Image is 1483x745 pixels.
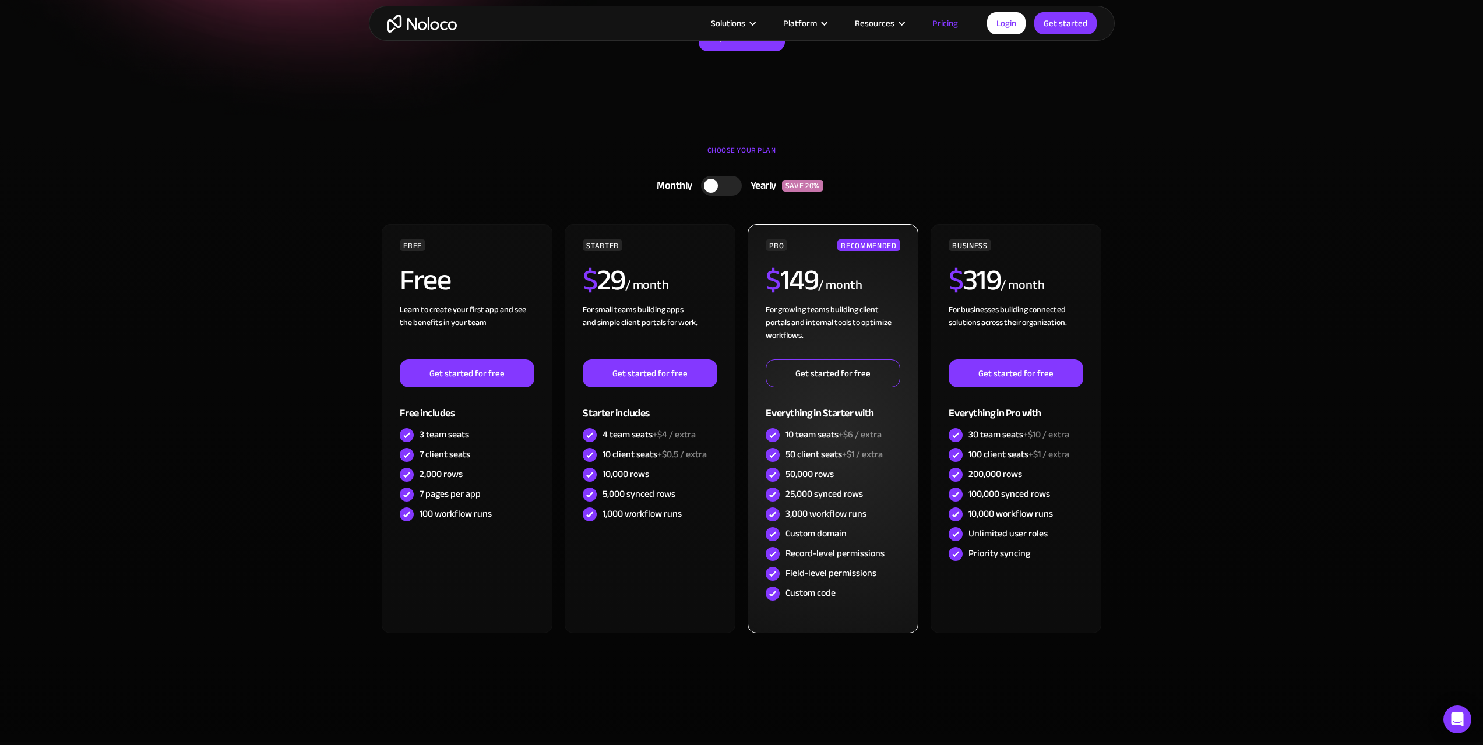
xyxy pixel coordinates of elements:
div: Open Intercom Messenger [1443,705,1471,733]
div: PRO [766,239,787,251]
div: / month [818,276,862,295]
div: 10,000 rows [603,468,649,481]
div: SAVE 20% [782,180,823,192]
div: 100,000 synced rows [968,488,1050,500]
div: Custom domain [785,527,847,540]
div: 200,000 rows [968,468,1022,481]
div: 10 team seats [785,428,882,441]
span: +$1 / extra [1028,446,1069,463]
div: 3 team seats [420,428,469,441]
div: CHOOSE YOUR PLAN [381,142,1103,171]
h2: 149 [766,266,818,295]
span: +$0.5 / extra [657,446,707,463]
div: For growing teams building client portals and internal tools to optimize workflows. [766,303,900,359]
div: Unlimited user roles [968,527,1048,540]
div: Yearly [742,177,782,195]
div: Starter includes [583,387,717,425]
div: 10,000 workflow runs [968,507,1053,520]
div: 100 client seats [968,448,1069,461]
span: +$6 / extra [839,426,882,443]
div: 3,000 workflow runs [785,507,866,520]
div: Priority syncing [968,547,1030,560]
span: $ [766,253,780,308]
div: Solutions [696,16,769,31]
div: 4 team seats [603,428,696,441]
div: Resources [840,16,918,31]
div: Platform [769,16,840,31]
div: For businesses building connected solutions across their organization. ‍ [949,303,1083,359]
div: STARTER [583,239,622,251]
div: 25,000 synced rows [785,488,863,500]
a: Pricing [918,16,973,31]
h2: Free [400,266,450,295]
div: Resources [855,16,894,31]
div: Custom code [785,587,836,599]
div: 7 pages per app [420,488,481,500]
div: 50 client seats [785,448,883,461]
div: 100 workflow runs [420,507,492,520]
span: $ [949,253,963,308]
div: / month [1001,276,1044,295]
span: +$1 / extra [842,446,883,463]
div: Learn to create your first app and see the benefits in your team ‍ [400,303,534,359]
span: +$10 / extra [1023,426,1069,443]
div: Monthly [642,177,701,195]
div: RECOMMENDED [837,239,900,251]
a: Get started for free [400,359,534,387]
div: Everything in Pro with [949,387,1083,425]
div: Field-level permissions [785,567,876,580]
div: 10 client seats [603,448,707,461]
div: Solutions [711,16,745,31]
h2: 319 [949,266,1001,295]
div: FREE [400,239,425,251]
div: Record-level permissions [785,547,885,560]
div: / month [625,276,669,295]
div: 7 client seats [420,448,470,461]
div: 2,000 rows [420,468,463,481]
a: home [387,15,457,33]
a: Login [987,12,1026,34]
div: 1,000 workflow runs [603,507,682,520]
div: 30 team seats [968,428,1069,441]
a: Get started for free [949,359,1083,387]
h2: 29 [583,266,625,295]
div: BUSINESS [949,239,991,251]
a: Get started [1034,12,1097,34]
span: +$4 / extra [653,426,696,443]
div: 50,000 rows [785,468,834,481]
div: Everything in Starter with [766,387,900,425]
div: Free includes [400,387,534,425]
span: $ [583,253,597,308]
div: 5,000 synced rows [603,488,675,500]
div: Platform [783,16,817,31]
div: For small teams building apps and simple client portals for work. ‍ [583,303,717,359]
a: Get started for free [766,359,900,387]
a: Get started for free [583,359,717,387]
